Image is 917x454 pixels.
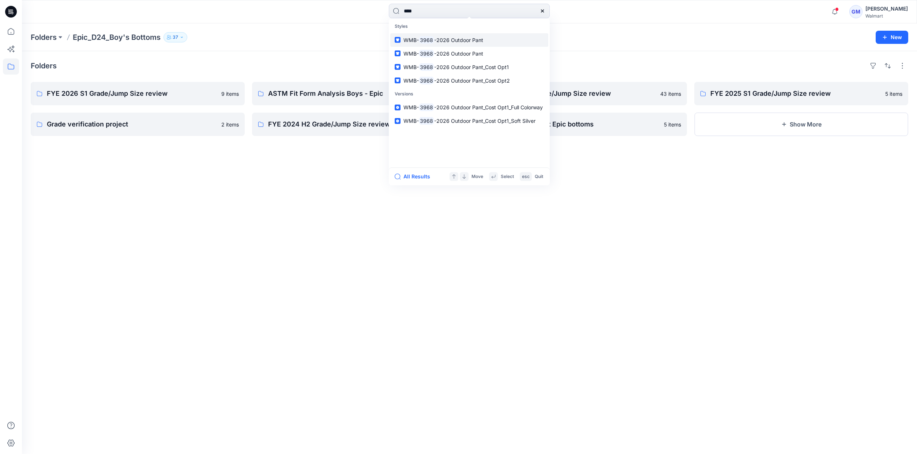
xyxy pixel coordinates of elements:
[403,50,419,57] span: WMB-
[865,13,908,19] div: Walmart
[268,119,435,129] p: FYE 2024 H2 Grade/Jump Size review Epic Bottoms
[501,173,514,181] p: Select
[434,64,509,70] span: -2026 Outdoor Pant_Cost Opt1
[489,88,656,99] p: FYE 2025 S3 Grade/Jump Size review
[390,87,548,101] p: Versions
[252,82,466,105] a: ASTM Fit Form Analysis Boys - Epic6 items
[419,63,434,71] mark: 3968
[865,4,908,13] div: [PERSON_NAME]
[403,64,419,70] span: WMB-
[419,76,434,85] mark: 3968
[73,32,161,42] p: Epic_D24_Boy's Bottoms
[390,20,548,33] p: Styles
[434,50,483,57] span: -2026 Outdoor Pant
[390,47,548,60] a: WMB-3968-2026 Outdoor Pant
[535,173,543,181] p: Quit
[221,90,239,98] p: 9 items
[31,113,245,136] a: Grade verification project2 items
[390,101,548,114] a: WMB-3968-2026 Outdoor Pant_Cost Opt1_Full Colorway
[660,90,681,98] p: 43 items
[434,37,483,43] span: -2026 Outdoor Pant
[473,113,687,136] a: block development Epic bottoms5 items
[403,118,419,124] span: WMB-
[31,32,57,42] a: Folders
[390,33,548,47] a: WMB-3968-2026 Outdoor Pant
[522,173,530,181] p: esc
[694,82,908,105] a: FYE 2025 S1 Grade/Jump Size review5 items
[419,103,434,111] mark: 3968
[419,49,434,58] mark: 3968
[473,82,687,105] a: FYE 2025 S3 Grade/Jump Size review43 items
[419,36,434,44] mark: 3968
[849,5,862,18] div: GM
[403,37,419,43] span: WMB-
[434,118,535,124] span: -2026 Outdoor Pant_Cost Opt1_Soft Silver
[31,82,245,105] a: FYE 2026 S1 Grade/Jump Size review9 items
[471,173,483,181] p: Move
[694,113,908,136] button: Show More
[876,31,908,44] button: New
[710,88,881,99] p: FYE 2025 S1 Grade/Jump Size review
[419,117,434,125] mark: 3968
[434,77,510,84] span: -2026 Outdoor Pant_Cost Opt2
[47,88,217,99] p: FYE 2026 S1 Grade/Jump Size review
[173,33,178,41] p: 37
[390,74,548,87] a: WMB-3968-2026 Outdoor Pant_Cost Opt2
[47,119,217,129] p: Grade verification project
[268,88,438,99] p: ASTM Fit Form Analysis Boys - Epic
[31,61,57,70] h4: Folders
[221,121,239,128] p: 2 items
[395,172,435,181] button: All Results
[252,113,466,136] a: FYE 2024 H2 Grade/Jump Size review Epic Bottoms33 items
[390,114,548,128] a: WMB-3968-2026 Outdoor Pant_Cost Opt1_Soft Silver
[403,104,419,110] span: WMB-
[403,77,419,84] span: WMB-
[164,32,187,42] button: 37
[664,121,681,128] p: 5 items
[885,90,902,98] p: 5 items
[434,104,543,110] span: -2026 Outdoor Pant_Cost Opt1_Full Colorway
[489,119,660,129] p: block development Epic bottoms
[390,60,548,74] a: WMB-3968-2026 Outdoor Pant_Cost Opt1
